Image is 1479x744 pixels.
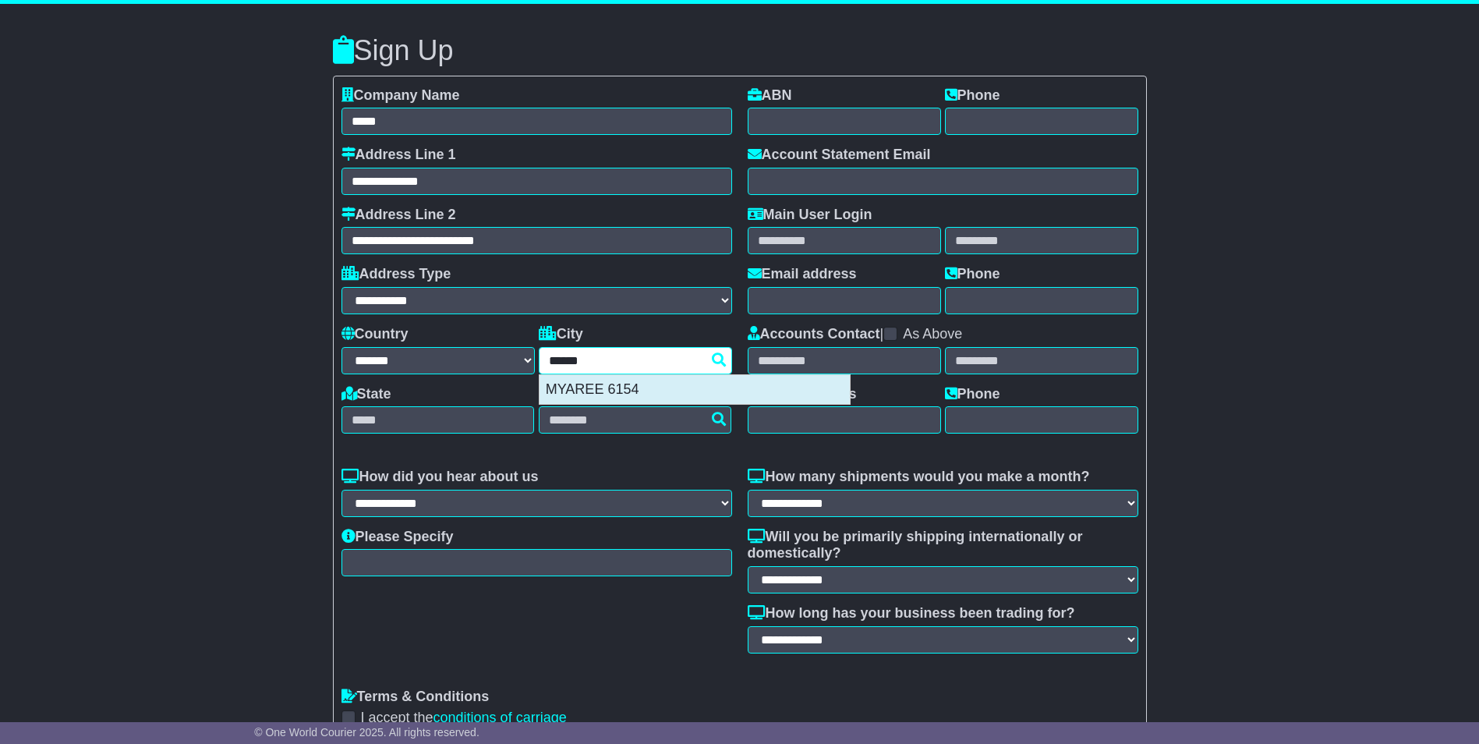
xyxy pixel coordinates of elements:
[540,375,850,405] div: MYAREE 6154
[341,529,454,546] label: Please Specify
[341,386,391,403] label: State
[539,326,583,343] label: City
[341,689,490,706] label: Terms & Conditions
[333,35,1147,66] h3: Sign Up
[341,147,456,164] label: Address Line 1
[945,266,1000,283] label: Phone
[748,529,1138,562] label: Will you be primarily shipping internationally or domestically?
[748,326,880,343] label: Accounts Contact
[341,326,409,343] label: Country
[361,710,567,727] label: I accept the
[341,87,460,105] label: Company Name
[748,87,792,105] label: ABN
[341,266,451,283] label: Address Type
[433,710,567,725] a: conditions of carriage
[748,207,872,224] label: Main User Login
[748,266,857,283] label: Email address
[748,605,1075,622] label: How long has your business been trading for?
[748,147,931,164] label: Account Statement Email
[945,87,1000,105] label: Phone
[748,326,1138,347] div: |
[341,469,539,486] label: How did you hear about us
[945,386,1000,403] label: Phone
[903,326,962,343] label: As Above
[254,726,479,739] span: © One World Courier 2025. All rights reserved.
[341,207,456,224] label: Address Line 2
[748,469,1090,486] label: How many shipments would you make a month?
